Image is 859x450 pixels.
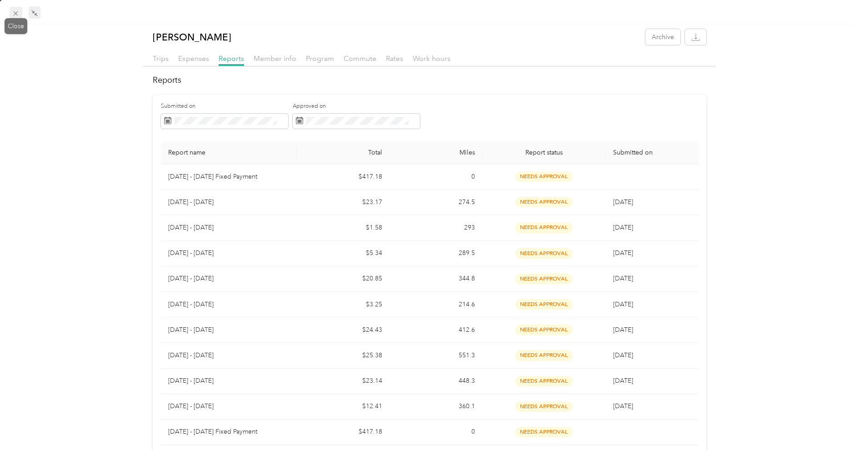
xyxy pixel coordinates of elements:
[297,164,390,190] td: $417.18
[390,343,482,368] td: 551.3
[808,399,859,450] iframe: Everlance-gr Chat Button Frame
[515,299,573,310] span: needs approval
[613,402,633,410] span: [DATE]
[161,141,297,164] th: Report name
[168,376,290,386] p: [DATE] - [DATE]
[613,249,633,257] span: [DATE]
[390,369,482,394] td: 448.3
[297,215,390,240] td: $1.58
[613,351,633,359] span: [DATE]
[413,54,450,63] span: Work hours
[390,394,482,420] td: 360.1
[168,223,290,233] p: [DATE] - [DATE]
[168,274,290,284] p: [DATE] - [DATE]
[613,326,633,334] span: [DATE]
[397,149,475,156] div: Miles
[515,325,573,335] span: needs approval
[161,102,288,110] label: Submitted on
[219,54,244,63] span: Reports
[390,420,482,445] td: 0
[390,190,482,215] td: 274.5
[390,215,482,240] td: 293
[390,266,482,292] td: 344.8
[168,401,290,411] p: [DATE] - [DATE]
[386,54,403,63] span: Rates
[606,141,699,164] th: Submitted on
[168,197,290,207] p: [DATE] - [DATE]
[613,377,633,385] span: [DATE]
[613,275,633,282] span: [DATE]
[515,248,573,259] span: needs approval
[297,292,390,317] td: $3.25
[344,54,376,63] span: Commute
[168,300,290,310] p: [DATE] - [DATE]
[515,427,573,437] span: needs approval
[153,29,231,45] p: [PERSON_NAME]
[168,350,290,360] p: [DATE] - [DATE]
[390,241,482,266] td: 289.5
[297,317,390,343] td: $24.43
[613,224,633,231] span: [DATE]
[297,420,390,445] td: $417.18
[515,350,573,360] span: needs approval
[515,197,573,207] span: needs approval
[515,222,573,233] span: needs approval
[168,248,290,258] p: [DATE] - [DATE]
[153,74,706,86] h2: Reports
[515,274,573,284] span: needs approval
[306,54,334,63] span: Program
[297,369,390,394] td: $23.14
[489,149,599,156] span: Report status
[390,164,482,190] td: 0
[613,198,633,206] span: [DATE]
[515,171,573,182] span: needs approval
[297,190,390,215] td: $23.17
[297,266,390,292] td: $20.85
[153,54,169,63] span: Trips
[390,292,482,317] td: 214.6
[645,29,680,45] button: Archive
[168,427,290,437] p: [DATE] - [DATE] Fixed Payment
[297,343,390,368] td: $25.38
[168,172,290,182] p: [DATE] - [DATE] Fixed Payment
[304,149,382,156] div: Total
[390,317,482,343] td: 412.6
[5,18,27,34] div: Close
[515,401,573,412] span: needs approval
[515,376,573,386] span: needs approval
[168,325,290,335] p: [DATE] - [DATE]
[254,54,296,63] span: Member info
[297,241,390,266] td: $5.34
[178,54,209,63] span: Expenses
[613,300,633,308] span: [DATE]
[297,394,390,420] td: $12.41
[293,102,420,110] label: Approved on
